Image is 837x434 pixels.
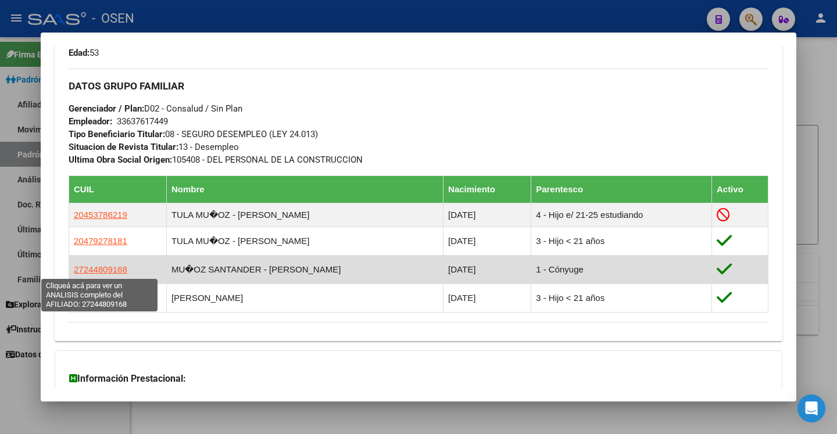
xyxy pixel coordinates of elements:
td: TULA MU�OZ - [PERSON_NAME] [166,203,443,227]
td: 3 - Hijo < 21 años [531,284,712,312]
th: Activo [711,176,768,203]
strong: Situacion de Revista Titular: [69,142,178,152]
strong: Tipo Beneficiario Titular: [69,129,165,139]
div: Open Intercom Messenger [797,394,825,422]
span: 27244809168 [74,264,127,274]
td: 4 - Hijo e/ 21-25 estudiando [531,203,712,227]
span: 20499101261 [74,293,127,303]
span: 13 - Desempleo [69,142,239,152]
td: TULA MU�OZ - [PERSON_NAME] [166,227,443,255]
td: [DATE] [443,203,531,227]
td: 1 - Cónyuge [531,255,712,284]
td: [DATE] [443,255,531,284]
td: [DATE] [443,284,531,312]
td: MU�OZ SANTANDER - [PERSON_NAME] [166,255,443,284]
span: D02 - Consalud / Sin Plan [69,103,242,114]
td: [PERSON_NAME] [166,284,443,312]
th: Nombre [166,176,443,203]
th: Parentesco [531,176,712,203]
strong: Ultima Obra Social Origen: [69,155,172,165]
strong: Gerenciador / Plan: [69,103,144,114]
span: 08 - SEGURO DESEMPLEO (LEY 24.013) [69,129,318,139]
span: 20453786219 [74,210,127,220]
span: 20479278181 [74,236,127,246]
h3: DATOS GRUPO FAMILIAR [69,80,768,92]
strong: Edad: [69,48,90,58]
h3: Información Prestacional: [69,372,768,386]
th: Nacimiento [443,176,531,203]
td: [DATE] [443,227,531,255]
th: CUIL [69,176,167,203]
span: 53 [69,48,99,58]
td: 3 - Hijo < 21 años [531,227,712,255]
span: 105408 - DEL PERSONAL DE LA CONSTRUCCION [69,155,363,165]
div: 33637617449 [117,115,168,128]
strong: Empleador: [69,116,112,127]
